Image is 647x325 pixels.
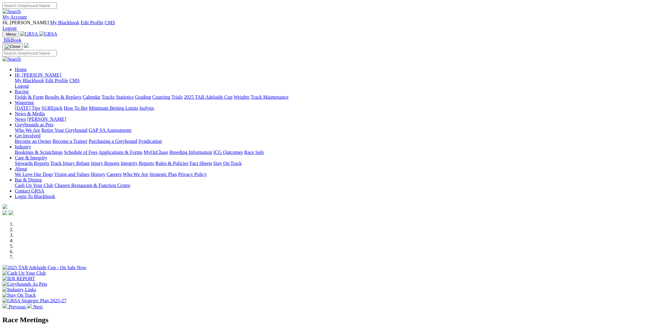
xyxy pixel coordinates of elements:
a: Contact GRSA [15,188,44,193]
span: BlkBook [4,37,21,43]
a: Get Involved [15,133,41,138]
a: Fields & Form [15,94,44,100]
a: History [91,172,105,177]
a: My Account [2,14,27,20]
a: Syndication [138,139,162,144]
a: Next [27,304,43,309]
h2: Race Meetings [2,316,645,324]
img: facebook.svg [2,210,7,215]
a: 2025 TAB Adelaide Cup [184,94,232,100]
img: GRSA [39,31,57,37]
a: News & Media [15,111,45,116]
a: Racing [15,89,29,94]
img: Search [2,56,21,62]
a: Purchasing a Greyhound [89,139,137,144]
img: logo-grsa-white.png [24,43,29,48]
span: Hi, [PERSON_NAME] [2,20,49,25]
a: Cash Up Your Club [15,183,53,188]
div: About [15,172,645,177]
a: My Blackbook [15,78,44,83]
a: Trials [171,94,183,100]
a: Logout [15,83,29,89]
a: Grading [135,94,151,100]
button: Toggle navigation [2,43,23,50]
a: GAP SA Assessments [89,128,132,133]
a: Become an Owner [15,139,51,144]
a: Schedule of Fees [64,150,97,155]
a: Logout [2,25,17,31]
a: Results & Replays [45,94,81,100]
a: Rules & Policies [155,161,189,166]
img: Search [2,9,21,14]
a: News [15,117,26,122]
div: News & Media [15,117,645,122]
a: [PERSON_NAME] [27,117,66,122]
a: [DATE] Tips [15,105,40,111]
a: Track Maintenance [251,94,289,100]
a: Become a Trainer [53,139,88,144]
img: twitter.svg [9,210,14,215]
a: Isolynx [139,105,154,111]
a: Retire Your Greyhound [41,128,88,133]
img: Close [5,44,20,49]
div: Care & Integrity [15,161,645,166]
a: Stewards Reports [15,161,49,166]
span: Next [33,304,43,309]
a: Strategic Plan [150,172,177,177]
span: Hi, [PERSON_NAME] [15,72,61,78]
div: Get Involved [15,139,645,144]
img: Industry Links [2,287,36,292]
a: Minimum Betting Limits [89,105,138,111]
a: Tracks [102,94,115,100]
a: Track Injury Rebate [50,161,90,166]
a: Home [15,67,27,72]
a: Race Safe [244,150,264,155]
input: Search [2,2,57,9]
div: My Account [2,20,645,31]
a: Bookings & Scratchings [15,150,63,155]
a: SUREpick [41,105,62,111]
a: Bar & Dining [15,177,42,182]
a: Chasers Restaurant & Function Centre [54,183,130,188]
a: CMS [105,20,115,25]
span: Previous [9,304,26,309]
a: We Love Our Dogs [15,172,53,177]
a: Privacy Policy [178,172,207,177]
a: CMS [69,78,80,83]
a: About [15,166,27,171]
img: GRSA Strategic Plan 2025-27 [2,298,66,304]
img: IER REPORT [2,276,35,281]
a: Injury Reports [91,161,119,166]
a: Industry [15,144,31,149]
img: GRSA [20,31,38,37]
a: Careers [107,172,122,177]
a: ICG Outcomes [213,150,243,155]
a: MyOzChase [144,150,168,155]
img: chevron-left-pager-white.svg [2,304,7,308]
div: Hi, [PERSON_NAME] [15,78,645,89]
a: Stay On Track [213,161,242,166]
a: BlkBook [2,37,21,43]
img: Greyhounds As Pets [2,281,47,287]
span: Menu [6,32,16,36]
a: Applications & Forms [99,150,142,155]
a: Fact Sheets [190,161,212,166]
img: 2025 TAB Adelaide Cup - On Sale Now [2,265,87,270]
div: Racing [15,94,645,100]
button: Toggle navigation [2,31,19,37]
div: Wagering [15,105,645,111]
a: Login To Blackbook [15,194,55,199]
a: Previous [2,304,27,309]
a: Weights [234,94,250,100]
div: Greyhounds as Pets [15,128,645,133]
a: Calendar [83,94,100,100]
a: Wagering [15,100,34,105]
a: Who We Are [15,128,40,133]
a: Integrity Reports [121,161,154,166]
a: Coursing [152,94,170,100]
input: Search [2,50,57,56]
a: Care & Integrity [15,155,47,160]
div: Industry [15,150,645,155]
a: Breeding Information [170,150,212,155]
a: My Blackbook [50,20,80,25]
